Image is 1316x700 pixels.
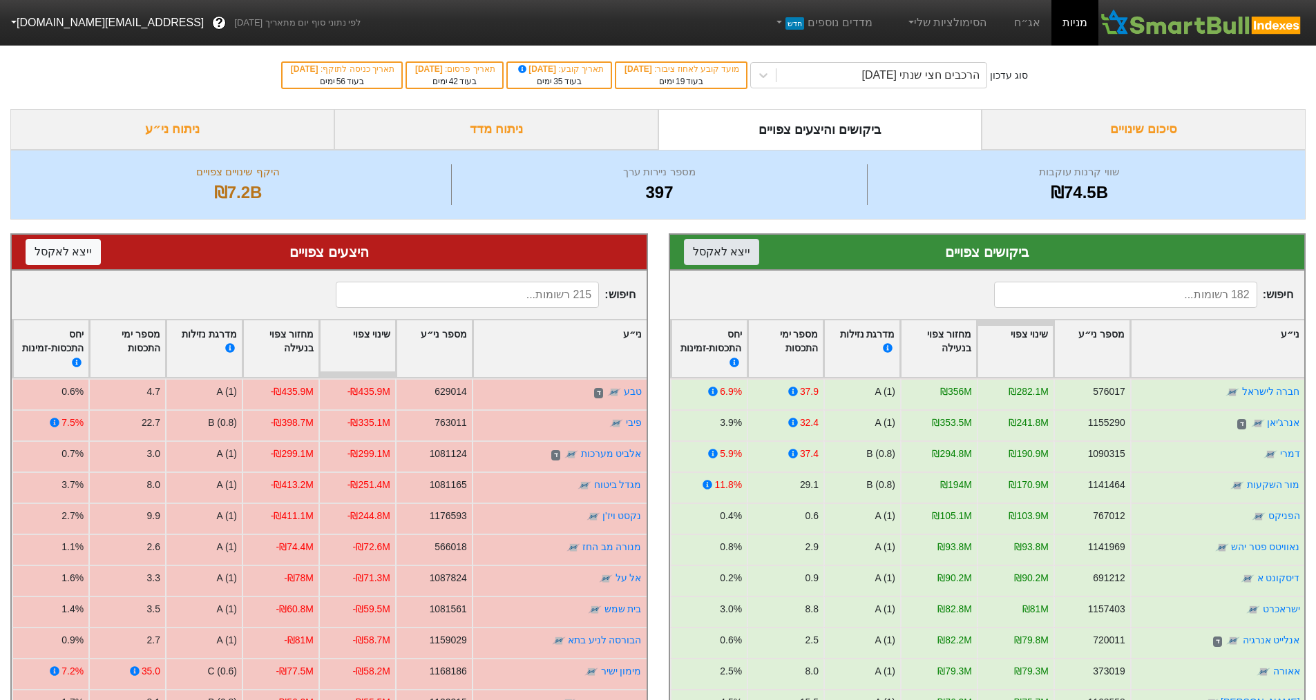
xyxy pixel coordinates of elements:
span: ד [551,450,560,461]
div: A (1) [217,478,237,492]
a: פיבי [626,417,642,428]
div: ₪79.3M [1014,664,1049,679]
a: אאורה [1272,665,1299,677]
div: 2.5 [805,633,818,648]
div: 373019 [1093,664,1125,679]
div: ניתוח ני״ע [10,109,334,150]
div: Toggle SortBy [748,320,823,378]
div: A (1) [875,664,895,679]
div: -₪78M [284,571,314,585]
div: 1087824 [430,571,467,585]
div: מספר ניירות ערך [455,164,864,180]
div: -₪299.1M [271,447,314,461]
div: Toggle SortBy [243,320,318,378]
div: B (0.8) [866,478,895,492]
div: Toggle SortBy [1054,320,1129,378]
div: -₪435.9M [347,385,390,399]
span: חדש [785,17,804,30]
div: 3.5 [147,602,160,616]
img: tase link [1257,665,1270,679]
div: 5.9% [720,447,742,461]
div: 0.9 [805,571,818,585]
div: A (1) [875,509,895,523]
span: ד [1237,419,1246,430]
div: 1176593 [430,509,467,523]
div: A (1) [875,571,895,585]
div: מועד קובע לאחוז ציבור : [623,63,739,75]
a: הבורסה לניע בתא [568,634,642,645]
div: ₪356M [940,385,972,399]
div: היצעים צפויים [26,242,633,262]
img: SmartBull [1098,9,1305,37]
a: אל על [616,572,642,583]
div: ₪93.8M [1014,540,1049,554]
a: נקסט ויז'ן [602,510,642,521]
a: מימון ישיר [601,665,642,677]
div: 2.9 [805,540,818,554]
div: תאריך קובע : [515,63,604,75]
div: 1081561 [430,602,467,616]
div: 566018 [435,540,466,554]
div: -₪71.3M [353,571,390,585]
div: Toggle SortBy [824,320,899,378]
div: -₪72.6M [353,540,390,554]
a: מגדל ביטוח [594,479,642,490]
div: 37.9 [799,385,818,399]
div: 0.2% [720,571,742,585]
div: 7.5% [61,416,84,430]
div: 29.1 [799,478,818,492]
div: A (1) [217,509,237,523]
div: -₪299.1M [347,447,390,461]
span: [DATE] [516,64,559,74]
a: ישראכרט [1262,603,1299,614]
a: הפניקס [1268,510,1299,521]
img: tase link [1226,634,1240,648]
div: 0.6% [720,633,742,648]
a: נאוויטס פטר יהש [1230,541,1299,552]
img: tase link [1226,386,1239,400]
span: [DATE] [415,64,445,74]
img: tase link [564,448,578,462]
div: 8.0 [805,664,818,679]
div: 1159029 [430,633,467,648]
div: ביקושים צפויים [684,242,1291,262]
div: Toggle SortBy [671,320,747,378]
img: tase link [566,541,580,555]
div: -₪58.2M [353,664,390,679]
div: -₪77.5M [276,664,314,679]
div: מדרגת נזילות [829,327,895,371]
div: Toggle SortBy [13,320,88,378]
div: ₪90.2M [1014,571,1049,585]
span: לפי נתוני סוף יום מתאריך [DATE] [234,16,361,30]
img: tase link [599,572,613,586]
img: tase link [1246,603,1260,617]
div: A (1) [217,602,237,616]
div: 8.0 [147,478,160,492]
div: A (1) [217,447,237,461]
a: בית שמש [604,603,642,614]
div: 1168186 [430,664,467,679]
div: 576017 [1093,385,1125,399]
div: -₪335.1M [347,416,390,430]
div: B (0.8) [208,416,237,430]
div: B (0.8) [866,447,895,461]
a: מור השקעות [1246,479,1299,490]
span: 56 [336,77,345,86]
div: סוג עדכון [990,68,1028,83]
div: A (1) [217,571,237,585]
img: tase link [584,665,598,679]
div: -₪251.4M [347,478,390,492]
div: 691212 [1093,571,1125,585]
div: מדרגת נזילות [171,327,237,371]
div: 1.4% [61,602,84,616]
a: מנורה מב החז [582,541,642,552]
a: דמרי [1279,448,1299,459]
div: 1141464 [1087,478,1125,492]
div: Toggle SortBy [978,320,1053,378]
div: ₪82.8M [937,602,972,616]
div: 1090315 [1087,447,1125,461]
div: 1.6% [61,571,84,585]
div: בעוד ימים [623,75,739,88]
div: 0.8% [720,540,742,554]
img: tase link [609,417,623,431]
